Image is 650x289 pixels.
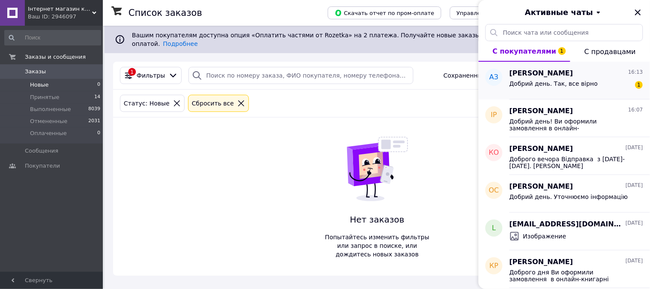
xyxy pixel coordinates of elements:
span: Добрий день. Так, все вірно [509,80,598,87]
button: С покупателями1 [479,41,570,62]
input: Поиск чата или сообщения [485,24,643,41]
button: Управление статусами [450,6,531,19]
span: ОС [489,186,499,196]
span: Вашим покупателям доступна опция «Оплатить частями от Rozetka» на 2 платежа. Получайте новые зака... [132,32,616,47]
button: АЗ[PERSON_NAME]16:13Добрий день. Так, все вірно1 [479,62,650,99]
span: 16:13 [628,69,643,76]
span: Доброго дня Ви оформили замовлення в онлайн-книгарні "BookChef" На жаль, ми не можемо зв'язатися ... [509,269,631,283]
span: [PERSON_NAME] [509,257,573,267]
span: Добрий день. Уточнюємо інформацію [509,193,628,200]
span: 2031 [88,117,100,125]
span: Активные чаты [525,7,593,18]
span: Сохраненные фильтры: [443,71,518,80]
span: Отмененные [30,117,67,125]
button: ОС[PERSON_NAME][DATE]Добрий день. Уточнюємо інформацію [479,175,650,213]
span: Принятые [30,93,60,101]
span: Фильтры [137,71,165,80]
span: [DATE] [626,144,643,151]
button: Закрыть [633,7,643,18]
span: КО [489,148,499,158]
span: [DATE] [626,220,643,227]
input: Поиск по номеру заказа, ФИО покупателя, номеру телефона, Email, номеру накладной [189,67,413,84]
span: 14 [94,93,100,101]
span: Нет заказов [321,214,434,226]
span: Скачать отчет по пром-оплате [335,9,434,17]
span: [EMAIL_ADDRESS][DOMAIN_NAME] [509,220,624,229]
div: Статус: Новые [122,99,171,108]
span: 1 [558,47,566,55]
span: 0 [97,129,100,137]
span: 1 [635,81,643,89]
span: [DATE] [626,257,643,265]
span: [PERSON_NAME] [509,182,573,192]
span: С продавцами [584,48,636,56]
button: С продавцами [570,41,650,62]
button: Активные чаты [503,7,626,18]
span: 16:07 [628,106,643,114]
span: АЗ [489,72,498,82]
div: Ваш ID: 2946097 [28,13,103,21]
span: Новые [30,81,49,89]
span: ІР [491,110,497,120]
span: [DATE] [626,182,643,189]
span: Заказы [25,68,46,75]
button: l[EMAIL_ADDRESS][DOMAIN_NAME][DATE]Изображение [479,213,650,250]
button: КР[PERSON_NAME][DATE]Доброго дня Ви оформили замовлення в онлайн-книгарні "BookChef" На жаль, ми ... [479,250,650,288]
span: Доброго вечора Відправка з [DATE]-[DATE]. [PERSON_NAME] [PHONE_NUMBER]. м. [GEOGRAPHIC_DATA] ([GE... [509,156,631,169]
span: Добрий день! Ви оформили замовлення в онлайн-книгарні" Bookchef ". На жаль, ми не можемо зв'язати... [509,118,631,132]
span: 0 [97,81,100,89]
span: Управление статусами [457,10,524,16]
span: [PERSON_NAME] [509,106,573,116]
a: Подробнее [163,40,198,47]
span: С покупателями [493,47,557,55]
span: Оплаченные [30,129,67,137]
span: Покупатели [25,162,60,170]
input: Поиск [4,30,101,45]
div: Сбросить все [190,99,236,108]
span: Выполненные [30,105,71,113]
button: Скачать отчет по пром-оплате [328,6,441,19]
h1: Список заказов [129,8,202,18]
span: [PERSON_NAME] [509,144,573,154]
span: l [492,223,496,233]
span: Інтернет магазин книг book24 [28,5,92,13]
span: Попытайтесь изменить фильтры или запрос в поиске, или дождитесь новых заказов [321,233,434,259]
span: Заказы и сообщения [25,53,86,61]
span: 8039 [88,105,100,113]
span: Сообщения [25,147,58,155]
span: Изображение [523,232,566,241]
span: КР [489,261,498,271]
button: ІР[PERSON_NAME]16:07Добрий день! Ви оформили замовлення в онлайн-книгарні" Bookchef ". На жаль, м... [479,99,650,137]
button: КО[PERSON_NAME][DATE]Доброго вечора Відправка з [DATE]-[DATE]. [PERSON_NAME] [PHONE_NUMBER]. м. [... [479,137,650,175]
span: [PERSON_NAME] [509,69,573,78]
